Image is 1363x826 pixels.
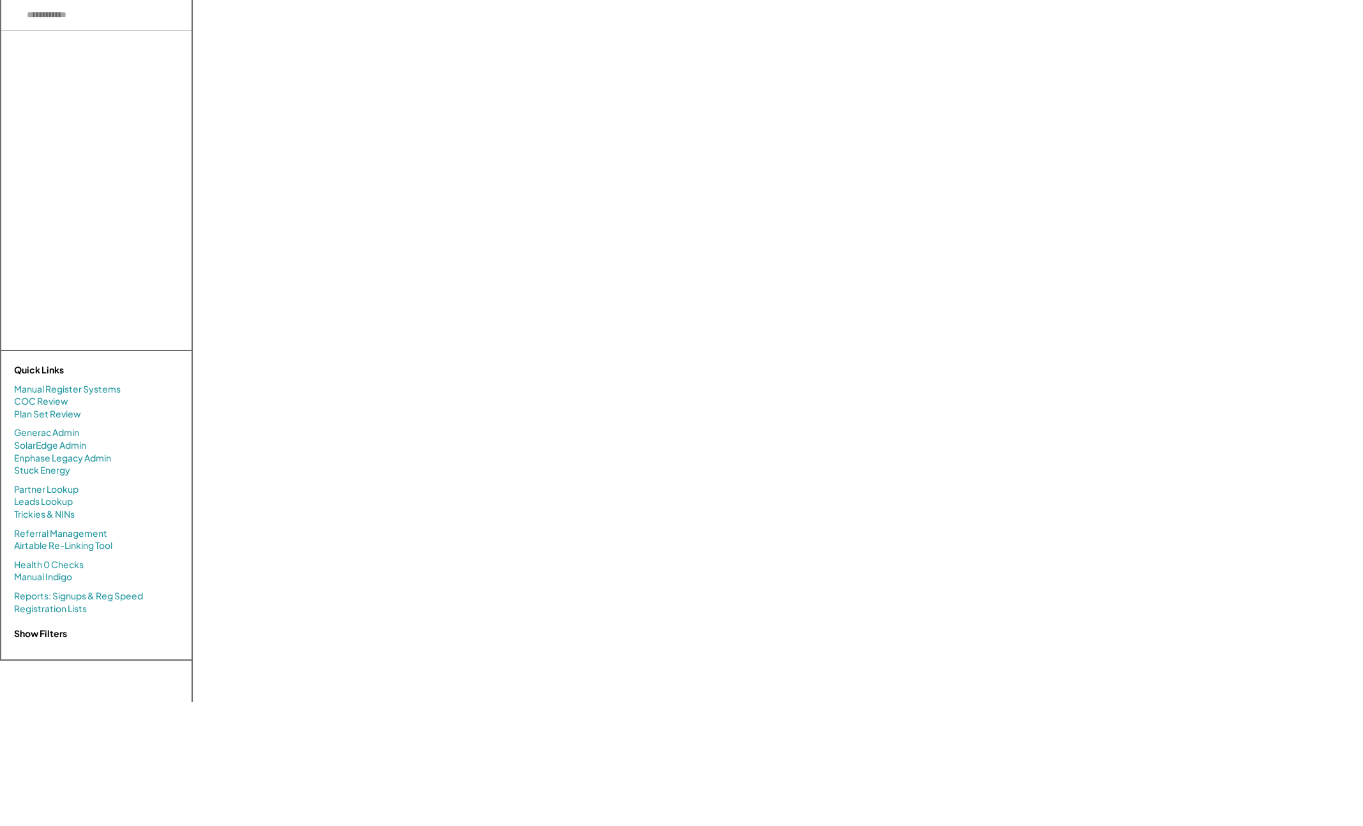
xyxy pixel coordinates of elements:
[14,495,73,508] a: Leads Lookup
[14,439,86,452] a: SolarEdge Admin
[14,508,75,521] a: Trickies & NINs
[14,483,79,496] a: Partner Lookup
[14,539,112,552] a: Airtable Re-Linking Tool
[14,527,107,540] a: Referral Management
[14,603,87,615] a: Registration Lists
[14,464,70,477] a: Stuck Energy
[14,395,68,408] a: COC Review
[14,426,79,439] a: Generac Admin
[14,627,67,639] strong: Show Filters
[14,571,72,583] a: Manual Indigo
[14,408,81,421] a: Plan Set Review
[14,559,84,571] a: Health 0 Checks
[14,364,142,377] div: Quick Links
[14,590,143,603] a: Reports: Signups & Reg Speed
[14,452,111,465] a: Enphase Legacy Admin
[14,383,121,396] a: Manual Register Systems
